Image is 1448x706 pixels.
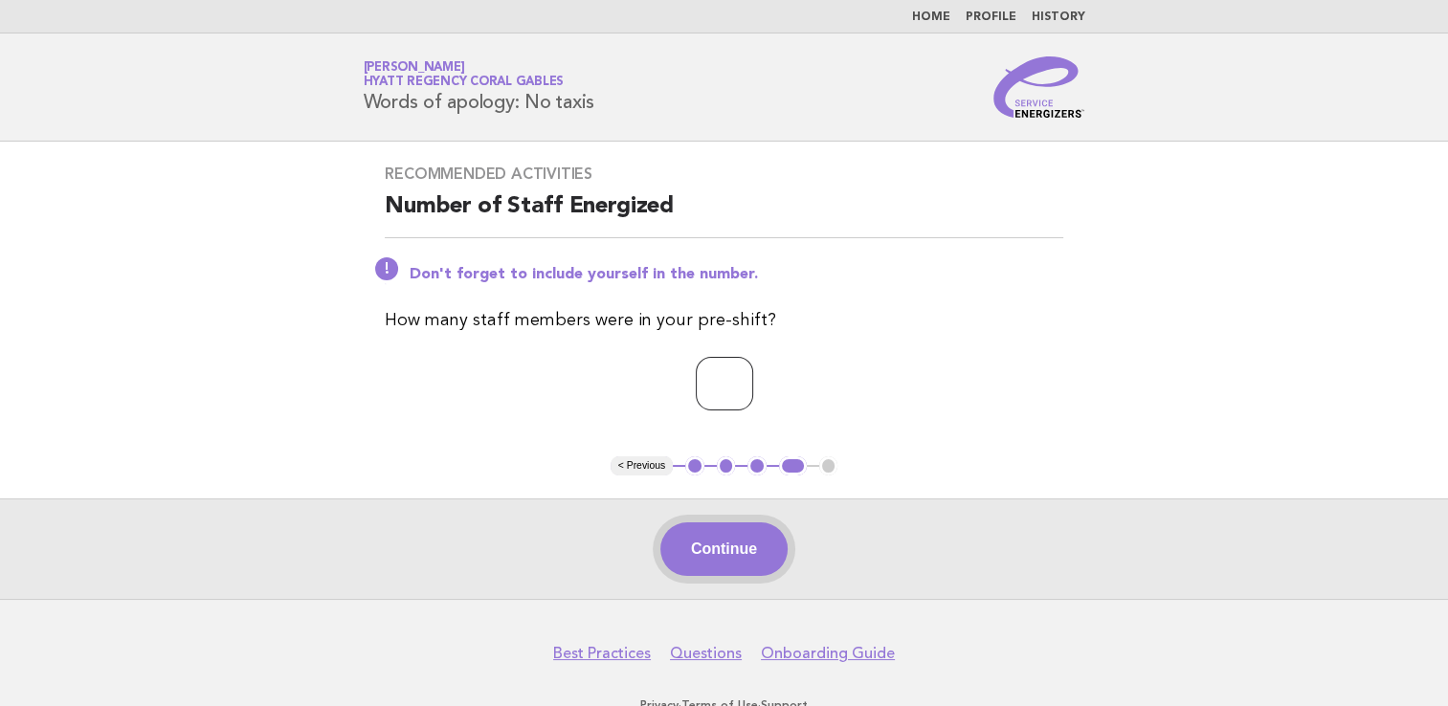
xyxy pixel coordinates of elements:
[660,522,788,576] button: Continue
[747,456,767,475] button: 3
[611,456,673,475] button: < Previous
[364,62,595,112] h1: Words of apology: No taxis
[385,191,1063,238] h2: Number of Staff Energized
[364,61,565,88] a: [PERSON_NAME]Hyatt Regency Coral Gables
[670,644,742,663] a: Questions
[553,644,651,663] a: Best Practices
[385,165,1063,184] h3: Recommended activities
[912,11,950,23] a: Home
[1032,11,1085,23] a: History
[685,456,704,475] button: 1
[966,11,1016,23] a: Profile
[993,56,1085,118] img: Service Energizers
[779,456,807,475] button: 4
[385,307,1063,334] p: How many staff members were in your pre-shift?
[364,77,565,89] span: Hyatt Regency Coral Gables
[717,456,736,475] button: 2
[761,644,895,663] a: Onboarding Guide
[410,265,1063,284] p: Don't forget to include yourself in the number.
